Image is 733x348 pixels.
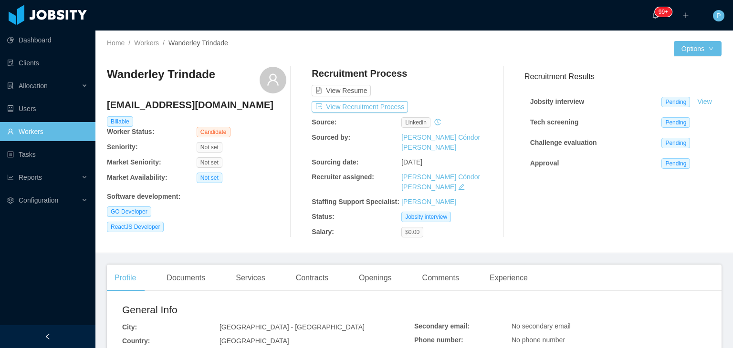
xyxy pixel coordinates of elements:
button: Optionsicon: down [674,41,722,56]
span: linkedin [401,117,430,128]
a: icon: pie-chartDashboard [7,31,88,50]
span: Configuration [19,196,58,204]
sup: 1718 [655,7,672,17]
strong: Challenge evaluation [530,139,597,146]
b: Market Seniority: [107,158,161,166]
i: icon: solution [7,82,14,89]
span: / [128,39,130,47]
b: Software development : [107,193,180,200]
span: GO Developer [107,206,151,217]
div: Experience [482,265,535,291]
b: Market Availability: [107,174,168,181]
a: icon: exportView Recruitment Process [312,103,408,111]
a: icon: profileTasks [7,145,88,164]
b: Seniority: [107,143,138,151]
span: No phone number [512,336,565,344]
div: Contracts [288,265,336,291]
span: Pending [661,117,690,128]
span: Wanderley Trindade [168,39,228,47]
a: [PERSON_NAME] [401,198,456,205]
b: Recruiter assigned: [312,173,374,181]
strong: Jobsity interview [530,98,585,105]
a: icon: userWorkers [7,122,88,141]
b: Source: [312,118,336,126]
b: City: [122,323,137,331]
span: $0.00 [401,227,423,237]
b: Country: [122,337,150,345]
a: icon: robotUsers [7,99,88,118]
b: Status: [312,213,334,220]
span: Not set [197,157,222,168]
a: Workers [134,39,159,47]
span: Pending [661,138,690,148]
i: icon: history [434,119,441,125]
h2: General Info [122,302,414,317]
b: Sourcing date: [312,158,358,166]
div: Documents [159,265,213,291]
span: P [716,10,721,21]
a: [PERSON_NAME] Cóndor [PERSON_NAME] [401,173,480,191]
div: Openings [351,265,399,291]
b: Secondary email: [414,322,470,330]
span: ReactJS Developer [107,222,164,232]
span: / [163,39,165,47]
i: icon: edit [458,184,465,190]
b: Worker Status: [107,128,154,135]
a: View [694,98,715,105]
b: Salary: [312,228,334,235]
button: icon: exportView Recruitment Process [312,101,408,113]
i: icon: setting [7,197,14,204]
span: No secondary email [512,322,571,330]
strong: Tech screening [530,118,579,126]
span: Candidate [197,127,230,137]
strong: Approval [530,159,559,167]
i: icon: plus [682,12,689,19]
span: [GEOGRAPHIC_DATA] [220,337,289,345]
div: Services [228,265,272,291]
button: icon: file-textView Resume [312,85,371,96]
h3: Recruitment Results [524,71,722,82]
a: icon: file-textView Resume [312,87,371,94]
b: Sourced by: [312,133,350,141]
span: Pending [661,97,690,107]
a: icon: auditClients [7,53,88,72]
h3: Wanderley Trindade [107,67,215,82]
span: [GEOGRAPHIC_DATA] - [GEOGRAPHIC_DATA] [220,323,365,331]
span: Jobsity interview [401,212,451,222]
span: Not set [197,173,222,183]
b: Phone number: [414,336,463,344]
span: Not set [197,142,222,153]
div: Profile [107,265,144,291]
h4: [EMAIL_ADDRESS][DOMAIN_NAME] [107,98,286,112]
span: [DATE] [401,158,422,166]
i: icon: line-chart [7,174,14,181]
div: Comments [415,265,467,291]
i: icon: user [266,73,280,86]
span: Billable [107,116,133,127]
b: Staffing Support Specialist: [312,198,399,205]
i: icon: bell [652,12,659,19]
a: Home [107,39,125,47]
a: [PERSON_NAME] Cóndor [PERSON_NAME] [401,133,480,151]
span: Allocation [19,82,48,90]
span: Reports [19,174,42,181]
span: Pending [661,158,690,169]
